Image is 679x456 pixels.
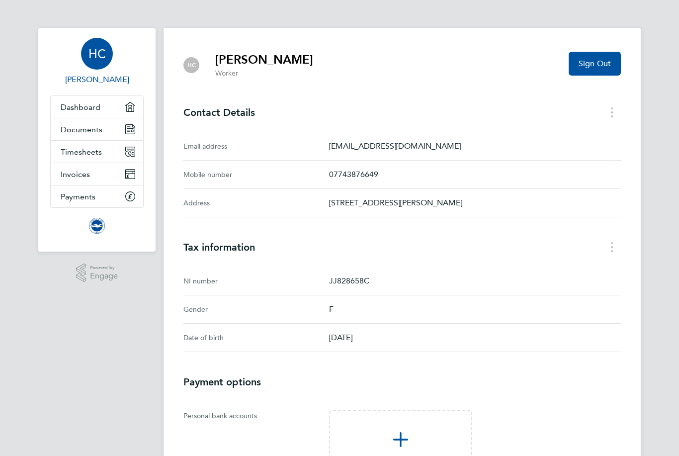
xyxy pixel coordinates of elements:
[183,57,199,73] div: Hannah Carlisle
[51,118,143,140] a: Documents
[51,185,143,207] a: Payments
[50,218,144,234] a: Go to home page
[183,376,621,388] h3: Payment options
[61,125,102,134] span: Documents
[61,170,90,179] span: Invoices
[569,52,621,76] button: Sign Out
[89,218,105,234] img: brightonandhovealbion-logo-retina.png
[183,275,329,287] div: NI number
[51,141,143,163] a: Timesheets
[329,332,621,344] p: [DATE]
[183,241,621,253] h3: Tax information
[329,197,621,209] p: [STREET_ADDRESS][PERSON_NAME]
[603,239,621,255] button: Tax information menu
[603,104,621,120] button: Contact Details menu
[329,275,621,287] p: JJ828658C
[579,59,611,69] span: Sign Out
[50,38,144,86] a: HC[PERSON_NAME]
[183,169,329,181] div: Mobile number
[183,332,329,344] div: Date of birth
[51,163,143,185] a: Invoices
[187,62,196,69] span: HC
[61,102,100,112] span: Dashboard
[183,106,621,118] h3: Contact Details
[183,140,329,152] div: Email address
[51,96,143,118] a: Dashboard
[88,47,106,60] span: HC
[329,303,621,315] p: F
[215,69,313,79] p: Worker
[61,147,102,157] span: Timesheets
[76,264,118,282] a: Powered byEngage
[38,28,156,252] nav: Main navigation
[183,197,329,209] div: Address
[329,140,621,152] p: [EMAIL_ADDRESS][DOMAIN_NAME]
[90,272,118,280] span: Engage
[329,169,621,181] p: 07743876649
[50,74,144,86] span: Hannah Carlisle
[61,192,95,201] span: Payments
[215,52,313,68] h2: [PERSON_NAME]
[183,303,329,315] div: Gender
[90,264,118,272] span: Powered by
